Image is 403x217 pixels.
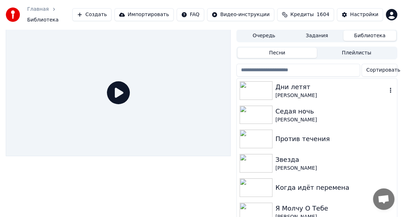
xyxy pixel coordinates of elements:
[114,8,174,21] button: Импортировать
[27,6,72,24] nav: breadcrumb
[317,48,396,58] button: Плейлисты
[72,8,112,21] button: Создать
[207,8,274,21] button: Видео-инструкции
[275,134,394,144] div: Против течения
[290,11,314,18] span: Кредиты
[275,165,394,172] div: [PERSON_NAME]
[27,6,49,13] a: Главная
[275,116,394,124] div: [PERSON_NAME]
[27,16,59,24] span: Библиотека
[177,8,204,21] button: FAQ
[290,30,343,41] button: Задания
[237,30,290,41] button: Очередь
[6,8,20,22] img: youka
[350,11,378,18] div: Настройки
[275,82,387,92] div: Дни летят
[275,106,394,116] div: Седая ночь
[237,48,317,58] button: Песни
[337,8,383,21] button: Настройки
[275,155,394,165] div: Звезда
[275,203,394,213] div: Я Молчу О Тебе
[366,67,400,74] span: Сортировать
[373,188,394,210] a: Открытый чат
[277,8,334,21] button: Кредиты1604
[343,30,396,41] button: Библиотека
[275,183,394,193] div: Когда идёт перемена
[316,11,329,18] span: 1604
[275,92,387,99] div: [PERSON_NAME]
